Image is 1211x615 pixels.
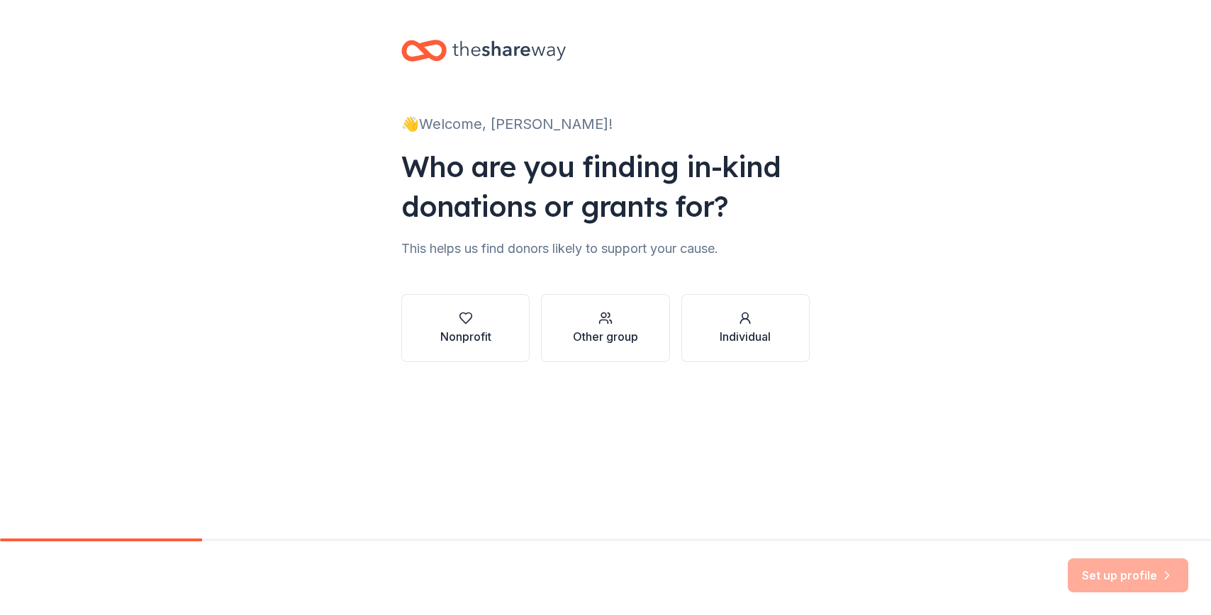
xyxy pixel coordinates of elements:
div: Nonprofit [440,328,491,345]
div: Individual [720,328,771,345]
button: Nonprofit [401,294,530,362]
button: Other group [541,294,669,362]
div: Other group [573,328,638,345]
div: Who are you finding in-kind donations or grants for? [401,147,810,226]
div: This helps us find donors likely to support your cause. [401,237,810,260]
button: Individual [681,294,810,362]
div: 👋 Welcome, [PERSON_NAME]! [401,113,810,135]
